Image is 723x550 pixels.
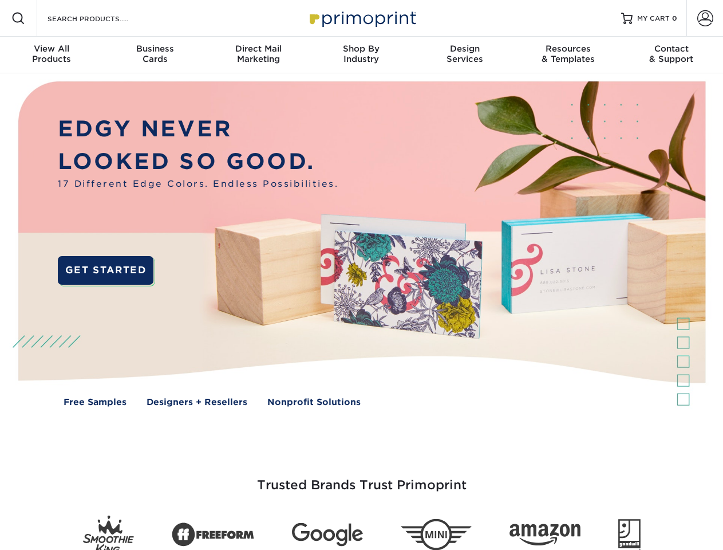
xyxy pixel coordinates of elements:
a: Direct MailMarketing [207,37,310,73]
span: Shop By [310,44,413,54]
div: & Templates [516,44,619,64]
span: 17 Different Edge Colors. Endless Possibilities. [58,178,338,191]
a: Nonprofit Solutions [267,396,361,409]
span: Resources [516,44,619,54]
span: Direct Mail [207,44,310,54]
a: Contact& Support [620,37,723,73]
p: EDGY NEVER [58,113,338,146]
div: Services [413,44,516,64]
a: BusinessCards [103,37,206,73]
img: Amazon [509,524,580,546]
span: Contact [620,44,723,54]
a: Resources& Templates [516,37,619,73]
img: Goodwill [618,519,641,550]
input: SEARCH PRODUCTS..... [46,11,158,25]
span: Business [103,44,206,54]
a: DesignServices [413,37,516,73]
div: Industry [310,44,413,64]
span: Design [413,44,516,54]
span: 0 [672,14,677,22]
p: LOOKED SO GOOD. [58,146,338,178]
img: Primoprint [305,6,419,30]
div: Marketing [207,44,310,64]
div: & Support [620,44,723,64]
h3: Trusted Brands Trust Primoprint [27,450,697,506]
div: Cards [103,44,206,64]
span: MY CART [637,14,670,23]
a: Designers + Resellers [147,396,247,409]
a: GET STARTED [58,256,153,285]
img: Google [292,523,363,547]
a: Shop ByIndustry [310,37,413,73]
a: Free Samples [64,396,127,409]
